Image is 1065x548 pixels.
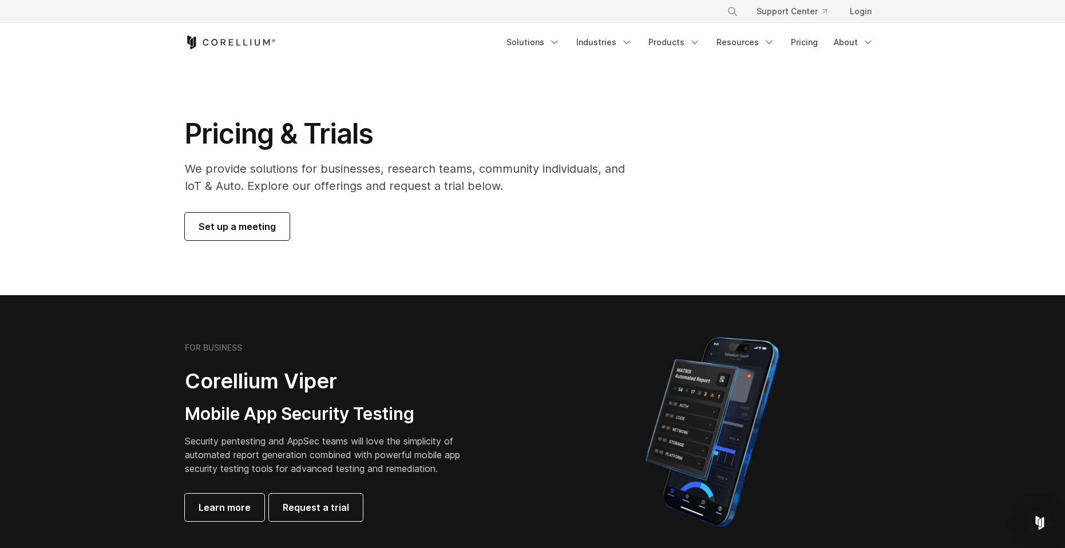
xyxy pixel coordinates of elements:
[500,32,567,53] a: Solutions
[747,1,836,22] a: Support Center
[713,1,881,22] div: Navigation Menu
[185,343,242,353] h6: FOR BUSINESS
[827,32,881,53] a: About
[500,32,881,53] div: Navigation Menu
[784,32,825,53] a: Pricing
[269,494,363,521] a: Request a trial
[710,32,782,53] a: Resources
[199,220,276,233] span: Set up a meeting
[569,32,639,53] a: Industries
[185,35,276,49] a: Corellium Home
[841,1,881,22] a: Login
[185,434,478,475] p: Security pentesting and AppSec teams will love the simplicity of automated report generation comb...
[185,213,290,240] a: Set up a meeting
[185,160,641,194] p: We provide solutions for businesses, research teams, community individuals, and IoT & Auto. Explo...
[283,501,349,514] span: Request a trial
[185,403,478,425] h3: Mobile App Security Testing
[185,117,641,151] h1: Pricing & Trials
[722,1,743,22] button: Search
[626,332,798,532] img: Corellium MATRIX automated report on iPhone showing app vulnerability test results across securit...
[1026,509,1054,537] div: Open Intercom Messenger
[185,494,264,521] a: Learn more
[199,501,251,514] span: Learn more
[185,368,478,394] h2: Corellium Viper
[642,32,707,53] a: Products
